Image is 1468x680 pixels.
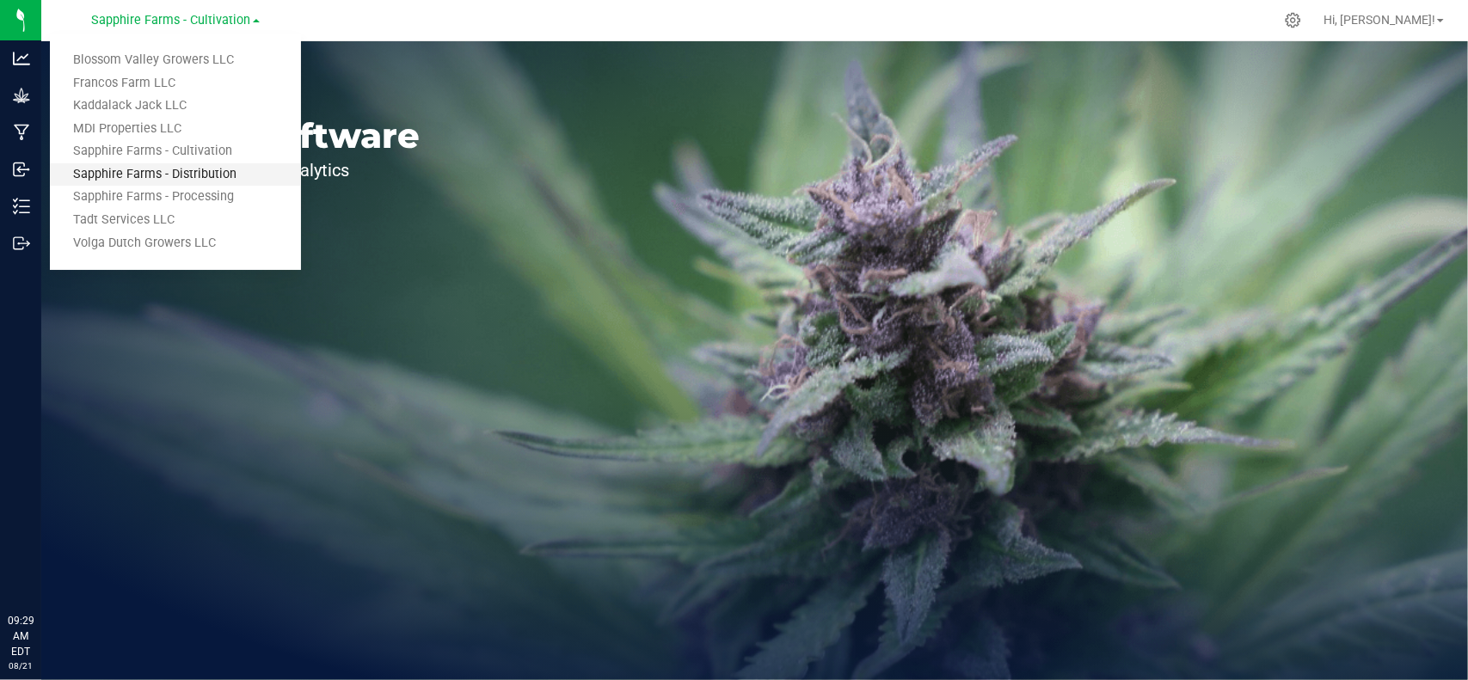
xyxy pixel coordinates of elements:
inline-svg: Inbound [13,161,30,178]
a: MDI Properties LLC [50,118,301,141]
div: Manage settings [1282,12,1304,28]
span: Sapphire Farms - Cultivation [92,13,251,28]
inline-svg: Manufacturing [13,124,30,141]
a: Sapphire Farms - Cultivation [50,140,301,163]
a: Sapphire Farms - Processing [50,186,301,209]
a: Kaddalack Jack LLC [50,95,301,118]
p: 09:29 AM EDT [8,613,34,659]
inline-svg: Grow [13,87,30,104]
p: 08/21 [8,659,34,672]
span: Hi, [PERSON_NAME]! [1324,13,1435,27]
a: Volga Dutch Growers LLC [50,232,301,255]
inline-svg: Inventory [13,198,30,215]
a: Francos Farm LLC [50,72,301,95]
inline-svg: Analytics [13,50,30,67]
a: Blossom Valley Growers LLC [50,49,301,72]
a: Tadt Services LLC [50,209,301,232]
inline-svg: Outbound [13,235,30,252]
a: Sapphire Farms - Distribution [50,163,301,187]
